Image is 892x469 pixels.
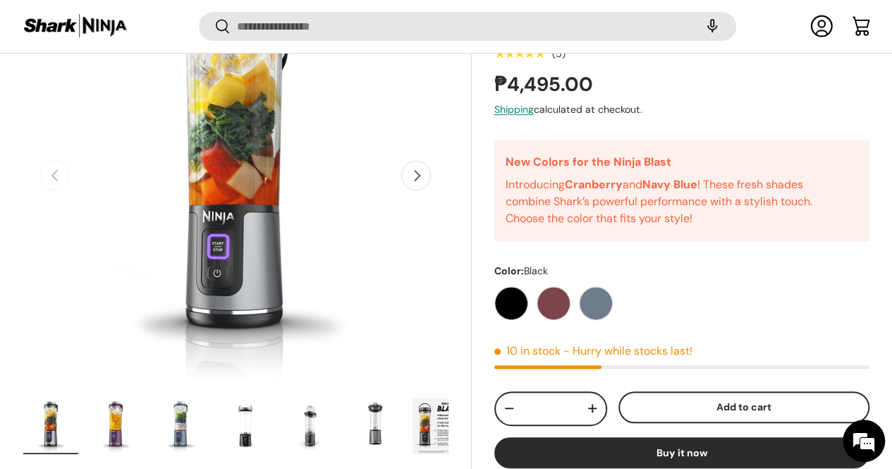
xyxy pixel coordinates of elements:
img: Shark Ninja Philippines [23,13,128,40]
div: Chat with us now [73,79,237,97]
span: We're online! [82,143,195,286]
button: Buy it now [494,437,869,468]
img: Ninja Blast™ Portable Blender (BC151PH) [153,398,208,454]
a: Shipping [494,103,534,116]
legend: Color: [494,264,548,279]
img: Ninja Blast™ Portable Blender (BC151PH) [88,398,143,454]
speech-search-button: Search by voice [690,11,735,42]
strong: Cranberry [565,177,623,192]
textarea: Type your message and hit 'Enter' [7,316,269,365]
strong: Navy Blue [642,177,697,192]
img: ninja-blast-portable-blender-black-without-sample-content-front-view-sharkninja-philippines [218,398,273,454]
strong: New Colors for the Ninja Blast [506,154,671,169]
strong: ₱4,495.00 [494,71,597,97]
div: Minimize live chat window [231,7,265,41]
span: ★★★★★ [494,47,544,61]
img: ninja-blast-portable-blender-black-left-side-view-sharkninja-philippines [23,398,78,454]
img: ninja-blast-portable-blender-black-without-sample-content-back-view-sharkninja-philippines [348,398,403,454]
div: 5.0 out of 5.0 stars [494,47,544,60]
button: Add to cart [618,391,869,423]
img: ninja-blast-portable-blender-black-infographic-sharkninja-philippines [413,398,468,454]
img: ninja-blast-portable-blender-black-without-sample-content-open-lid-left-side-view-sharkninja-phil... [283,398,338,454]
span: 10 in stock [494,343,561,358]
span: Black [524,264,548,277]
p: - Hurry while stocks last! [563,343,692,358]
p: Introducing and ! These fresh shades combine Shark’s powerful performance with a stylish touch. C... [506,176,838,227]
div: (5) [552,49,566,59]
div: calculated at checkout. [494,102,869,117]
